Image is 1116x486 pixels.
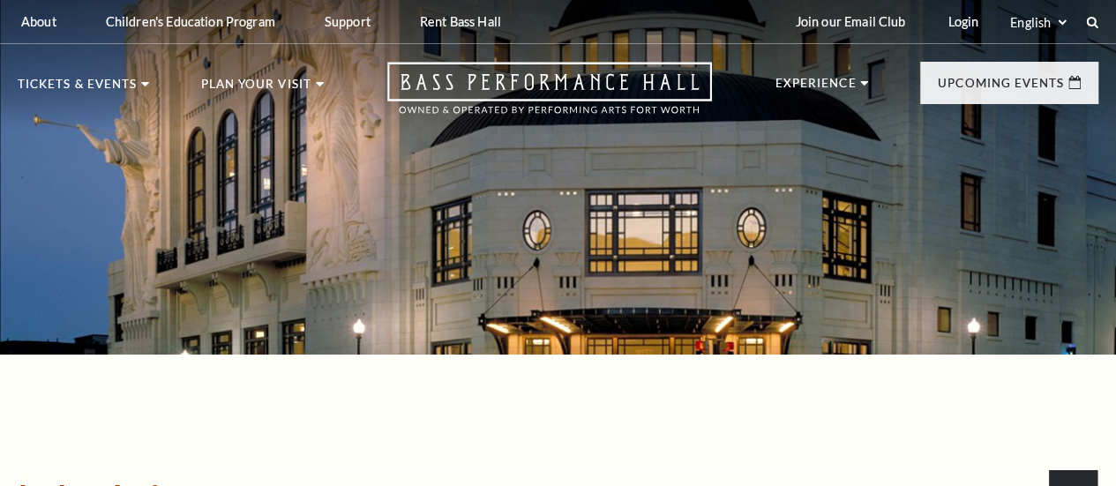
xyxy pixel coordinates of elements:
p: Experience [775,78,857,99]
p: Tickets & Events [18,79,137,100]
p: About [21,14,56,29]
p: Support [325,14,371,29]
p: Plan Your Visit [201,79,311,100]
p: Children's Education Program [106,14,275,29]
select: Select: [1007,14,1069,31]
p: Rent Bass Hall [420,14,501,29]
p: Upcoming Events [938,78,1064,99]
